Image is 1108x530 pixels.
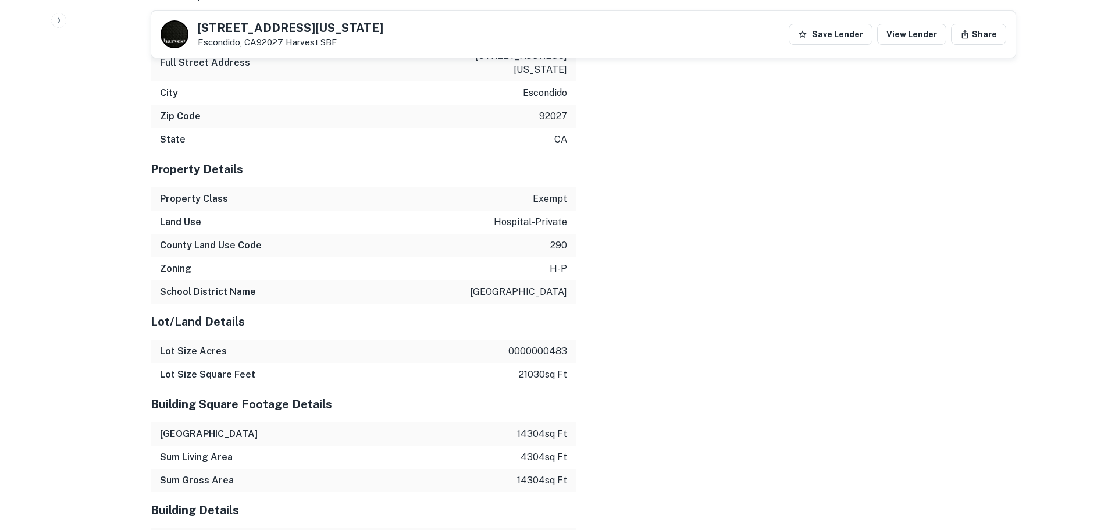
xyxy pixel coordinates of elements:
[462,49,567,77] p: [STREET_ADDRESS][US_STATE]
[151,161,576,178] h5: Property Details
[877,24,946,45] a: View Lender
[160,285,256,299] h6: School District Name
[198,37,383,48] p: Escondido, CA92027
[160,427,258,441] h6: [GEOGRAPHIC_DATA]
[160,133,186,147] h6: State
[951,24,1006,45] button: Share
[160,109,201,123] h6: Zip Code
[151,501,576,519] h5: Building Details
[160,86,178,100] h6: City
[554,133,567,147] p: ca
[550,262,567,276] p: h-p
[517,474,567,488] p: 14304 sq ft
[160,450,233,464] h6: Sum Living Area
[151,396,576,413] h5: Building Square Footage Details
[470,285,567,299] p: [GEOGRAPHIC_DATA]
[517,427,567,441] p: 14304 sq ft
[494,215,567,229] p: hospital-private
[519,368,567,382] p: 21030 sq ft
[160,56,250,70] h6: Full Street Address
[550,239,567,252] p: 290
[286,37,337,47] a: Harvest SBF
[198,22,383,34] h5: [STREET_ADDRESS][US_STATE]
[1050,437,1108,493] iframe: Chat Widget
[160,239,262,252] h6: County Land Use Code
[151,313,576,330] h5: Lot/Land Details
[521,450,567,464] p: 4304 sq ft
[533,192,567,206] p: exempt
[160,262,191,276] h6: Zoning
[789,24,872,45] button: Save Lender
[160,368,255,382] h6: Lot Size Square Feet
[523,86,567,100] p: escondido
[160,192,228,206] h6: Property Class
[160,215,201,229] h6: Land Use
[539,109,567,123] p: 92027
[160,474,234,488] h6: Sum Gross Area
[508,344,567,358] p: 0000000483
[160,344,227,358] h6: Lot Size Acres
